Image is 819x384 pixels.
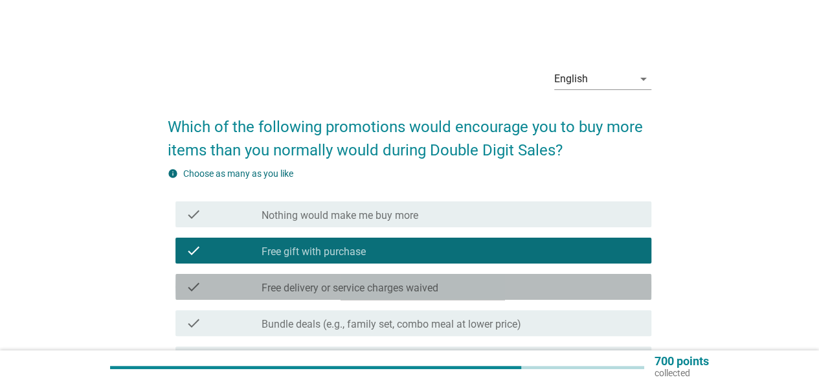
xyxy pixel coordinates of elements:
p: collected [655,367,709,379]
p: 700 points [655,356,709,367]
label: Bundle deals (e.g., family set, combo meal at lower price) [262,318,521,331]
label: Free gift with purchase [262,245,366,258]
i: check [186,207,201,222]
i: check [186,279,201,295]
label: Free delivery or service charges waived [262,282,438,295]
label: Choose as many as you like [183,168,293,179]
div: English [554,73,588,85]
label: Nothing would make me buy more [262,209,418,222]
i: check [186,315,201,331]
i: check [186,243,201,258]
i: arrow_drop_down [636,71,651,87]
i: info [168,168,178,179]
h2: Which of the following promotions would encourage you to buy more items than you normally would d... [168,102,651,162]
